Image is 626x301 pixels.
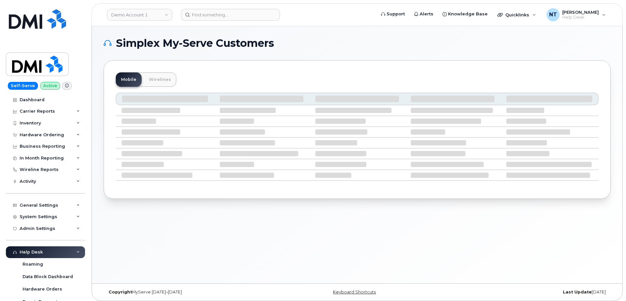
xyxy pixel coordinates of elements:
div: MyServe [DATE]–[DATE] [104,290,273,295]
div: [DATE] [442,290,611,295]
a: Wirelines [144,72,176,87]
strong: Last Update [563,290,592,294]
a: Keyboard Shortcuts [333,290,376,294]
a: Mobile [116,72,142,87]
strong: Copyright [109,290,132,294]
span: Simplex My-Serve Customers [116,38,274,48]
